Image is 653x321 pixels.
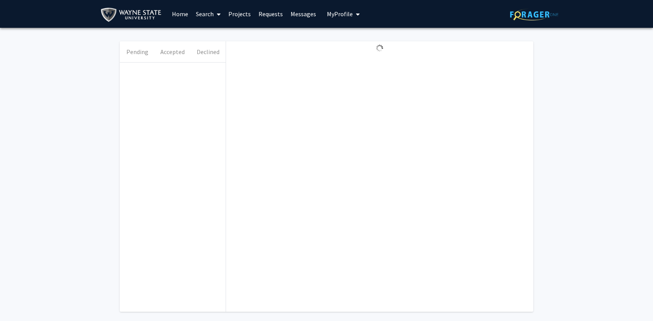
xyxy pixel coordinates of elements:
[287,0,320,27] a: Messages
[100,6,165,24] img: Wayne State University Logo
[224,0,255,27] a: Projects
[327,10,353,18] span: My Profile
[120,41,155,62] button: Pending
[190,41,226,62] button: Declined
[168,0,192,27] a: Home
[192,0,224,27] a: Search
[373,41,386,55] img: Loading
[510,8,558,20] img: ForagerOne Logo
[155,41,190,62] button: Accepted
[255,0,287,27] a: Requests
[620,286,647,315] iframe: Chat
